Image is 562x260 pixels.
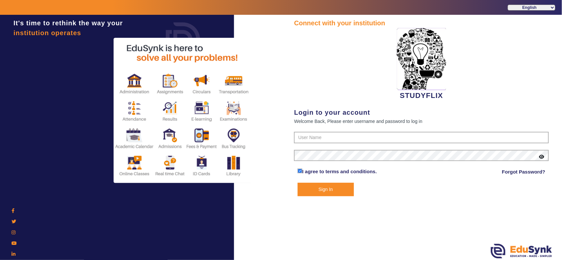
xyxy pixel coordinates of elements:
div: STUDYFLIX [294,28,549,101]
a: Forgot Password? [502,168,546,176]
img: login2.png [114,38,252,183]
a: I agree to terms and conditions. [302,169,377,174]
span: institution operates [13,29,81,36]
img: edusynk.png [491,244,552,258]
input: User Name [294,132,549,144]
img: 2da83ddf-6089-4dce-a9e2-416746467bdd [397,28,446,90]
button: Sign In [298,183,354,196]
div: Welcome Back, Please enter username and password to log in [294,117,549,125]
div: Login to your account [294,107,549,117]
img: login.png [158,15,208,64]
div: Connect with your institution [294,18,549,28]
span: It's time to rethink the way your [13,19,123,27]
